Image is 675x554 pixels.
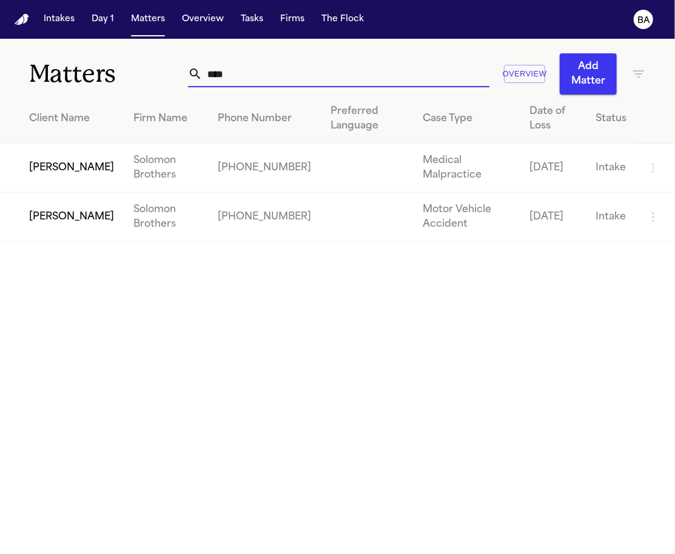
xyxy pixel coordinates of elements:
[208,193,321,242] td: [PHONE_NUMBER]
[15,14,29,25] a: Home
[520,144,586,193] td: [DATE]
[520,193,586,242] td: [DATE]
[413,144,520,193] td: Medical Malpractice
[218,112,311,126] div: Phone Number
[208,144,321,193] td: [PHONE_NUMBER]
[586,193,636,242] td: Intake
[133,112,198,126] div: Firm Name
[15,14,29,25] img: Finch Logo
[124,144,208,193] td: Solomon Brothers
[124,193,208,242] td: Solomon Brothers
[413,193,520,242] td: Motor Vehicle Accident
[423,112,510,126] div: Case Type
[29,59,188,89] h1: Matters
[87,8,119,30] button: Day 1
[317,8,369,30] button: The Flock
[560,53,617,95] button: Add Matter
[29,112,114,126] div: Client Name
[586,144,636,193] td: Intake
[596,112,626,126] div: Status
[126,8,170,30] button: Matters
[529,104,576,133] div: Date of Loss
[504,65,545,84] button: Overview
[236,8,268,30] button: Tasks
[177,8,229,30] button: Overview
[275,8,309,30] button: Firms
[331,104,403,133] div: Preferred Language
[39,8,79,30] button: Intakes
